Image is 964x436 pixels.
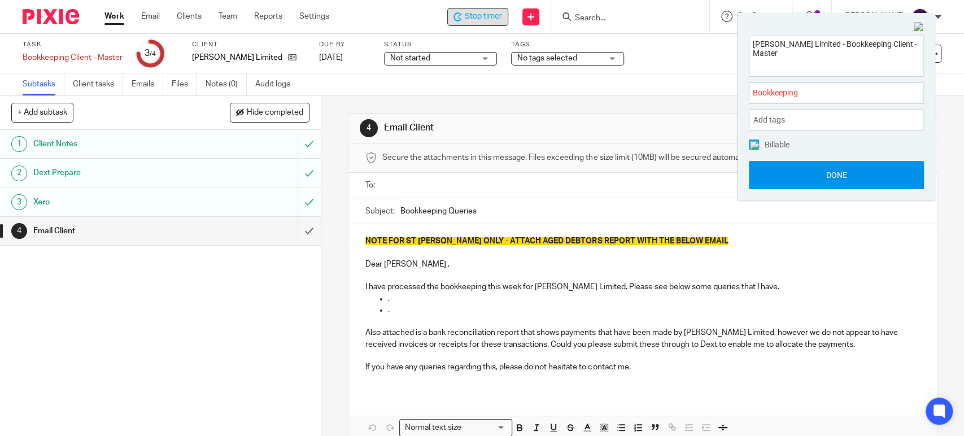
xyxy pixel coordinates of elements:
[132,73,163,95] a: Emails
[465,11,502,23] span: Stop timer
[384,122,667,134] h1: Email Client
[843,11,905,22] p: [PERSON_NAME]
[365,237,728,245] span: NOTE FOR ST [PERSON_NAME] ONLY - ATTACH AGED DEBTORS REPORT WITH THE BELOW EMAIL
[33,223,202,239] h1: Email Client
[230,103,309,122] button: Hide completed
[177,11,202,22] a: Clients
[388,304,919,316] p: .
[750,141,759,150] img: checked.png
[465,422,505,434] input: Search for option
[319,54,343,62] span: [DATE]
[517,54,577,62] span: No tags selected
[749,36,923,73] textarea: [PERSON_NAME] Limited - Bookkeeping Client - Master
[11,136,27,152] div: 1
[388,293,919,304] p: .
[402,422,464,434] span: Normal text size
[511,40,624,49] label: Tags
[11,165,27,181] div: 2
[254,11,282,22] a: Reports
[749,161,924,189] button: Done
[192,40,305,49] label: Client
[23,40,123,49] label: Task
[33,194,202,211] h1: Xero
[150,51,156,57] small: /4
[753,111,791,129] span: Add tags
[23,9,79,24] img: Pixie
[206,73,247,95] a: Notes (0)
[911,8,929,26] img: svg%3E
[33,136,202,152] h1: Client Notes
[365,281,919,293] p: I have processed the bookkeeping this week for [PERSON_NAME] Limited. Please see below some queri...
[145,47,156,60] div: 3
[141,11,160,22] a: Email
[319,40,370,49] label: Due by
[365,361,919,373] p: If you have any queries regarding this, please do not hesitate to contact me.
[219,11,237,22] a: Team
[765,141,789,149] span: Billable
[33,164,202,181] h1: Dext Prepare
[384,40,497,49] label: Status
[914,22,924,32] img: Close
[365,327,919,350] p: Also attached is a bank reconciliation report that shows payments that have been made by [PERSON_...
[23,73,64,95] a: Subtasks
[255,73,299,95] a: Audit logs
[390,54,430,62] span: Not started
[574,14,675,24] input: Search
[73,73,123,95] a: Client tasks
[23,52,123,63] div: Bookkeeping Client - Master
[753,87,895,99] span: Bookkeeping
[360,119,378,137] div: 4
[365,180,378,191] label: To:
[749,82,924,104] div: Project: Bookkeeping
[172,73,197,95] a: Files
[299,11,329,22] a: Settings
[11,103,73,122] button: + Add subtask
[11,194,27,210] div: 3
[247,108,303,117] span: Hide completed
[447,8,508,26] div: Paul Mitchell Limited - Bookkeeping Client - Master
[104,11,124,22] a: Work
[11,223,27,239] div: 4
[382,152,760,163] span: Secure the attachments in this message. Files exceeding the size limit (10MB) will be secured aut...
[192,52,282,63] p: [PERSON_NAME] Limited
[365,259,919,270] p: Dear [PERSON_NAME] ,
[365,206,395,217] label: Subject:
